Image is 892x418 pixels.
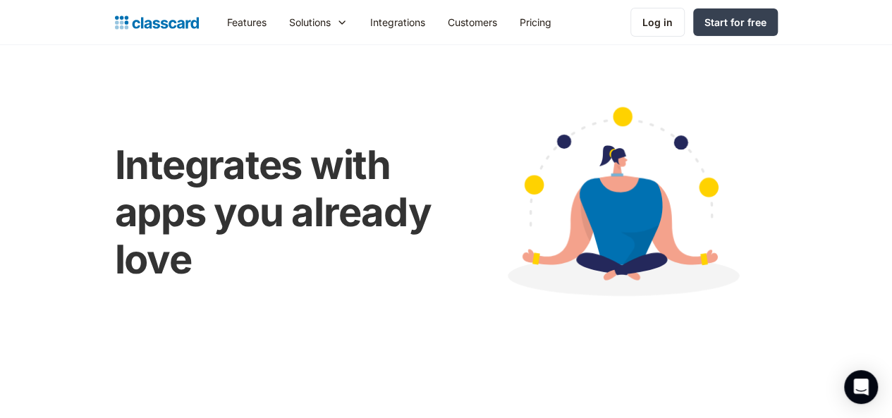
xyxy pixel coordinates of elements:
a: Log in [630,8,685,37]
div: Solutions [289,15,331,30]
a: Integrations [359,6,436,38]
a: Start for free [693,8,778,36]
a: Features [216,6,278,38]
div: Start for free [704,15,766,30]
div: Open Intercom Messenger [844,370,878,404]
img: Cartoon image showing connected apps [465,88,777,322]
a: Customers [436,6,508,38]
a: Pricing [508,6,563,38]
a: Logo [115,13,199,32]
div: Solutions [278,6,359,38]
h1: Integrates with apps you already love [115,142,438,284]
div: Log in [642,15,673,30]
